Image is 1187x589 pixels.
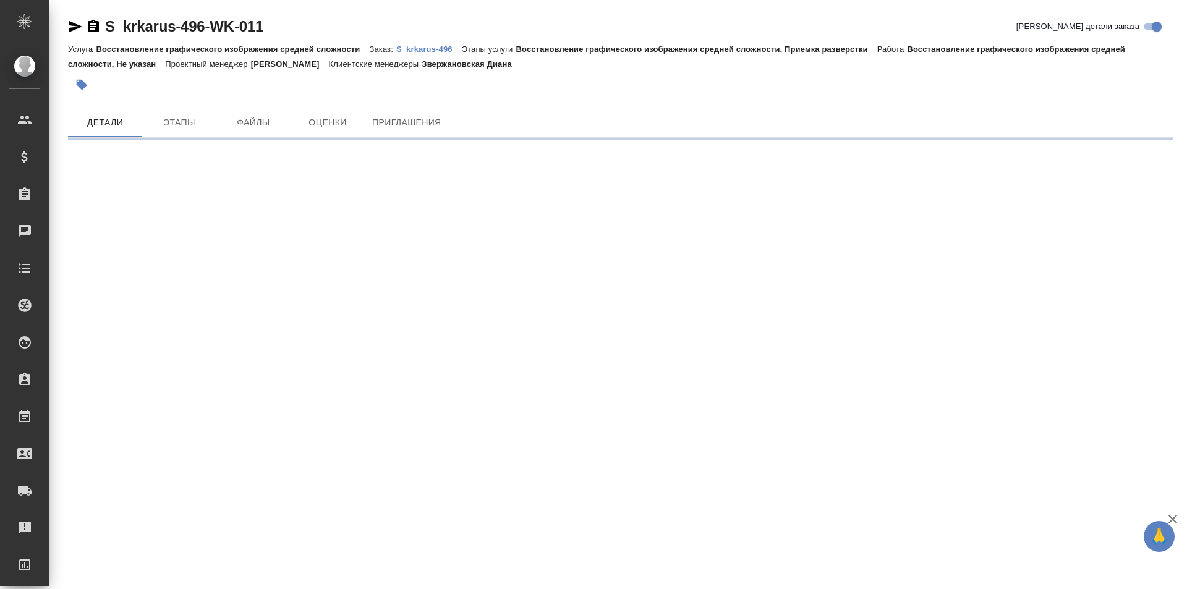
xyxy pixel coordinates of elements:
span: Приглашения [372,115,441,130]
button: Скопировать ссылку для ЯМессенджера [68,19,83,34]
p: Звержановская Диана [422,59,521,69]
span: Детали [75,115,135,130]
p: Восстановление графического изображения средней сложности, Приемка разверстки [516,44,877,54]
span: Оценки [298,115,357,130]
span: Файлы [224,115,283,130]
span: 🙏 [1149,523,1170,549]
p: Клиентские менеджеры [329,59,422,69]
button: Скопировать ссылку [86,19,101,34]
button: 🙏 [1144,521,1175,552]
a: S_krkarus-496-WK-011 [105,18,263,35]
p: Этапы услуги [462,44,516,54]
p: Заказ: [369,44,396,54]
button: Добавить тэг [68,71,95,98]
span: [PERSON_NAME] детали заказа [1016,20,1139,33]
p: S_krkarus-496 [396,44,462,54]
p: Услуга [68,44,96,54]
p: [PERSON_NAME] [251,59,329,69]
p: Проектный менеджер [165,59,250,69]
span: Этапы [150,115,209,130]
p: Работа [877,44,908,54]
a: S_krkarus-496 [396,43,462,54]
p: Восстановление графического изображения средней сложности [96,44,369,54]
